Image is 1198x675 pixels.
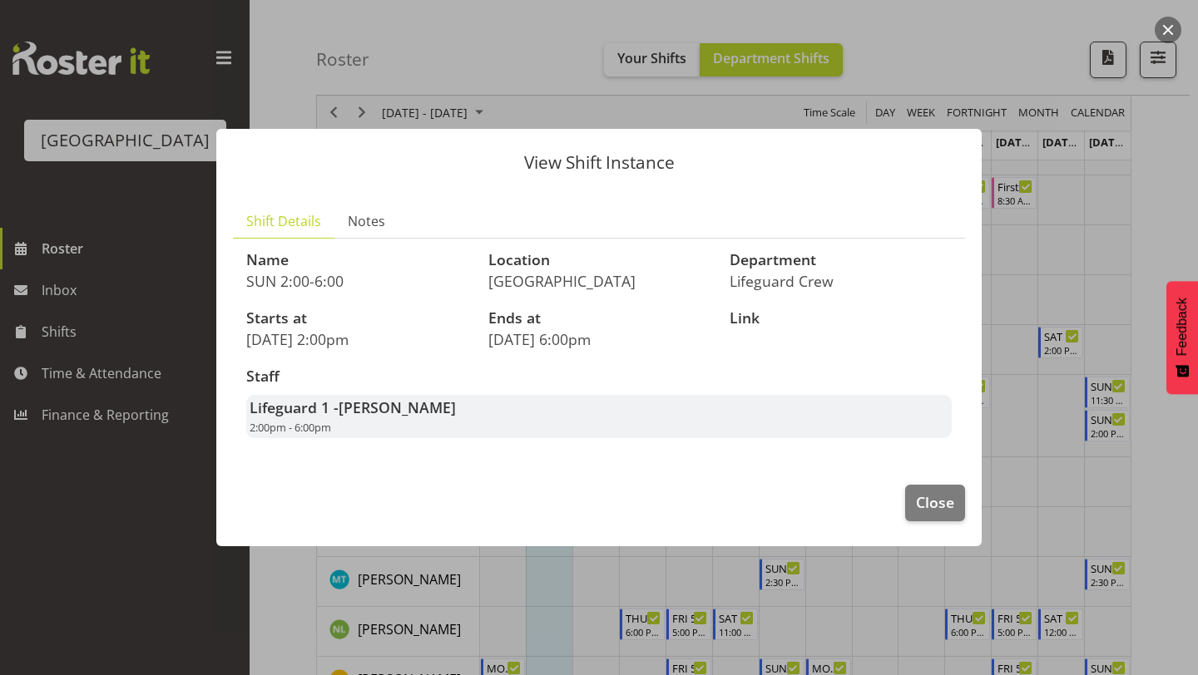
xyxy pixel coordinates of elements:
[246,252,468,269] h3: Name
[1166,281,1198,394] button: Feedback - Show survey
[488,330,710,348] p: [DATE] 6:00pm
[730,310,952,327] h3: Link
[730,252,952,269] h3: Department
[488,310,710,327] h3: Ends at
[916,491,954,513] span: Close
[246,310,468,327] h3: Starts at
[233,154,965,171] p: View Shift Instance
[488,252,710,269] h3: Location
[246,368,952,385] h3: Staff
[905,485,965,521] button: Close
[730,272,952,290] p: Lifeguard Crew
[246,211,321,231] span: Shift Details
[246,330,468,348] p: [DATE] 2:00pm
[246,272,468,290] p: SUN 2:00-6:00
[339,397,456,417] span: [PERSON_NAME]
[488,272,710,290] p: [GEOGRAPHIC_DATA]
[348,211,385,231] span: Notes
[250,420,331,435] span: 2:00pm - 6:00pm
[1175,298,1190,356] span: Feedback
[250,397,456,417] strong: Lifeguard 1 -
